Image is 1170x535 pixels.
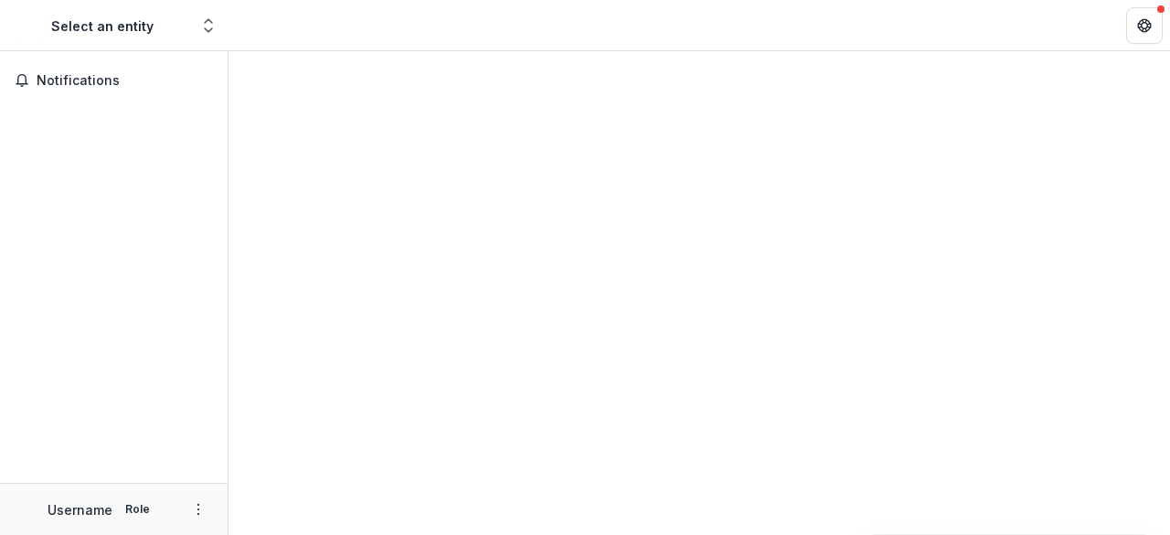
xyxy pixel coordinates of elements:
button: More [187,498,209,520]
button: Notifications [7,66,220,95]
button: Get Help [1126,7,1163,44]
div: Select an entity [51,16,154,36]
p: Role [120,501,155,518]
span: Notifications [37,73,213,89]
p: Username [48,500,112,519]
button: Open entity switcher [196,7,221,44]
